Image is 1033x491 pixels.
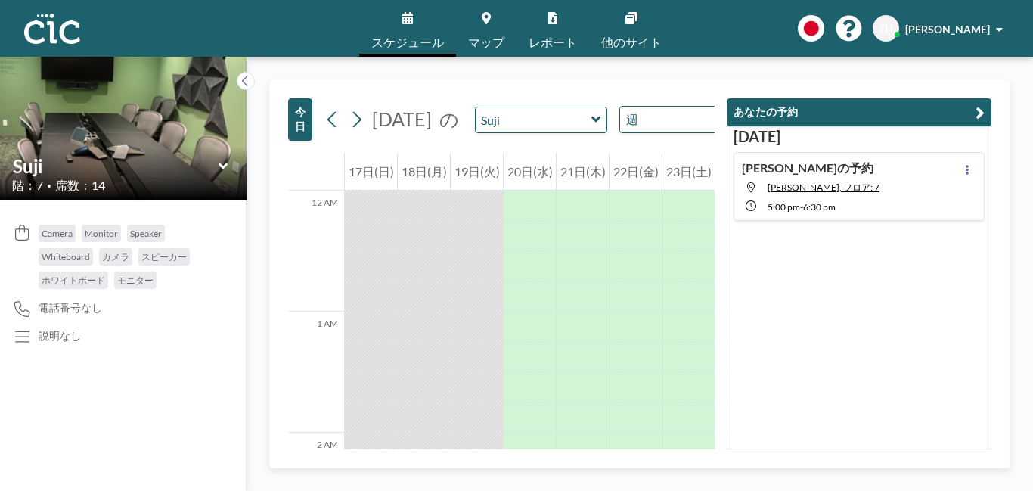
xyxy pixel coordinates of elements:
span: 週 [623,110,641,129]
button: 今日 [288,98,312,141]
span: • [47,181,51,191]
span: スケジュール [371,36,444,48]
span: 席数：14 [55,178,105,193]
span: スピーカー [141,251,187,263]
img: organization-logo [24,14,80,44]
span: の [439,107,459,131]
span: マップ [468,36,504,48]
div: 20日(水) [504,153,556,191]
span: レポート [529,36,577,48]
h3: [DATE] [734,127,985,146]
span: ホワイトボード [42,275,105,286]
span: カメラ [102,251,129,263]
button: あなたの予約 [727,98,991,126]
span: Camera [42,228,73,239]
div: 22日(金) [610,153,662,191]
input: Search for option [643,110,726,129]
div: 1 AM [288,312,344,433]
span: 電話番号なし [39,301,102,315]
div: Search for option [620,107,751,132]
span: Monitor [85,228,118,239]
span: 階：7 [12,178,43,193]
input: Suji [13,155,219,177]
span: Speaker [130,228,162,239]
div: 18日(月) [398,153,450,191]
span: - [800,201,803,213]
span: モニター [117,275,154,286]
span: Whiteboard [42,251,90,263]
h4: [PERSON_NAME]の予約 [742,160,873,176]
input: Suji [476,107,591,132]
div: 19日(火) [451,153,503,191]
span: 6:30 PM [803,201,836,213]
div: 説明なし [39,329,81,343]
div: 17日(日) [345,153,397,191]
div: 23日(土) [662,153,715,191]
span: [DATE] [372,107,432,130]
div: 21日(木) [557,153,609,191]
span: 5:00 PM [768,201,800,213]
div: 12 AM [288,191,344,312]
span: [PERSON_NAME] [905,23,990,36]
span: TH [879,22,893,36]
span: Suji, フロア: 7 [768,182,879,193]
span: 他のサイト [601,36,662,48]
